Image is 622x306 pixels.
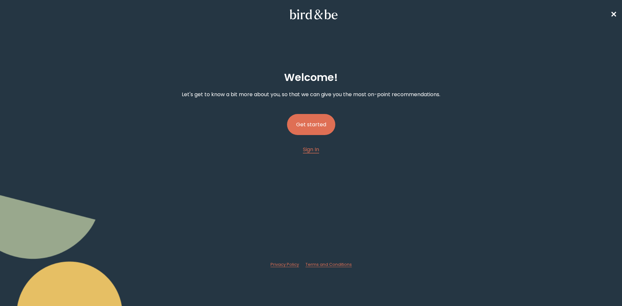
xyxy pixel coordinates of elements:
iframe: Gorgias live chat messenger [590,276,616,300]
a: Get started [287,104,335,145]
p: Let's get to know a bit more about you, so that we can give you the most on-point recommendations. [182,90,440,98]
span: Sign In [303,146,319,153]
button: Get started [287,114,335,135]
a: ✕ [610,9,617,20]
a: Terms and Conditions [305,262,352,267]
a: Privacy Policy [271,262,299,267]
h2: Welcome ! [284,70,338,85]
a: Sign In [303,145,319,153]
